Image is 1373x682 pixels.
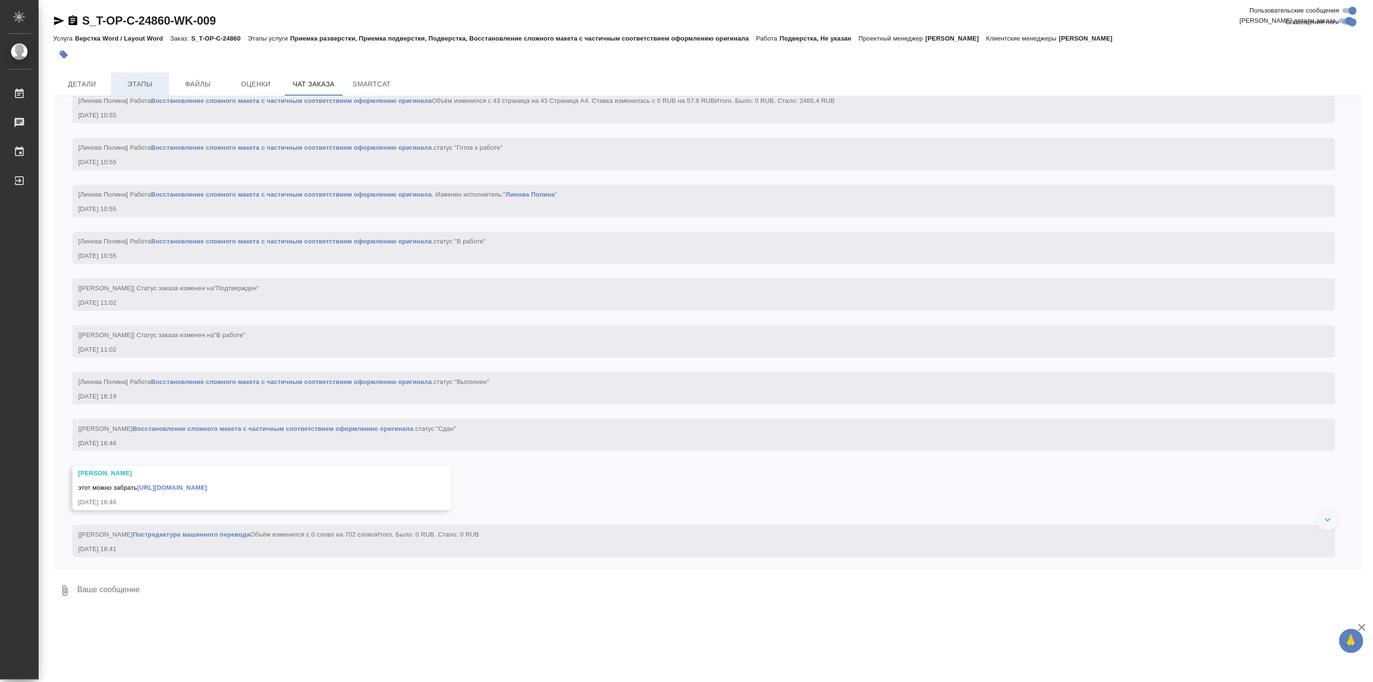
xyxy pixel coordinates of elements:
[434,238,486,245] span: статус "В работе"
[78,111,1302,121] div: [DATE] 10:55
[78,98,835,105] span: [Линова Полина] Работа Объём изменился c 43 страница на 43 Страница А4. Ставка изменилась c 0 RUB...
[59,78,105,90] span: Детали
[78,484,207,492] span: этот можно забрать
[133,426,414,433] a: Восстановление сложного макета с частичным соответствием оформлению оригинала
[1343,631,1359,651] span: 🙏
[434,379,489,386] span: статус "Выполнен"
[233,78,279,90] span: Оценки
[290,35,756,42] p: Приемка разверстки, Приемка подверстки, Подверстка, Восстановление сложного макета с частичным со...
[75,35,170,42] p: Верстка Word / Layout Word
[1059,35,1120,42] p: [PERSON_NAME]
[53,15,65,27] button: Скопировать ссылку для ЯМессенджера
[1240,16,1336,26] span: [PERSON_NAME] детали заказа
[170,35,191,42] p: Заказ:
[78,252,1302,261] div: [DATE] 10:55
[715,98,835,105] span: Итого. Было: 0 RUB. Стало: 2485.4 RUB
[78,469,418,479] div: [PERSON_NAME]
[151,379,432,386] a: Восстановление сложного макета с частичным соответствием оформлению оригинала
[151,144,432,152] a: Восстановление сложного макета с частичным соответствием оформлению оригинала
[78,298,1302,308] div: [DATE] 11:02
[78,531,479,539] span: [[PERSON_NAME] Объём изменился с 0 слово на 702 слово
[78,392,1302,402] div: [DATE] 16:19
[1249,6,1339,15] span: Пользовательские сообщения
[67,15,79,27] button: Скопировать ссылку
[133,531,250,539] a: Постредактура машинного перевода
[117,78,163,90] span: Этапы
[78,191,557,199] span: [Линова Полина] Работа . Изменен исполнитель:
[78,285,259,292] span: [[PERSON_NAME]] Статус заказа изменен на
[1339,629,1363,653] button: 🙏
[78,498,418,508] div: [DATE] 16:46
[78,426,456,433] span: [[PERSON_NAME] .
[78,379,489,386] span: [Линова Полина] Работа .
[375,531,479,539] span: Итого. Было: 0 RUB. Стало: 0 RUB
[53,35,75,42] p: Услуга
[986,35,1059,42] p: Клиентские менеджеры
[925,35,986,42] p: [PERSON_NAME]
[248,35,290,42] p: Этапы услуги
[175,78,221,90] span: Файлы
[53,44,74,65] button: Добавить тэг
[82,14,216,27] a: S_T-OP-C-24860-WK-009
[505,191,555,199] a: Линова Полина
[151,191,432,199] a: Восстановление сложного макета с частичным соответствием оформлению оригинала
[1286,17,1339,27] span: Оповещения-логи
[503,191,557,199] span: " "
[756,35,780,42] p: Работа
[151,238,432,245] a: Восстановление сложного макета с частичным соответствием оформлению оригинала
[78,238,486,245] span: [Линова Полина] Работа .
[780,35,859,42] p: Подверстка, Не указан
[415,426,456,433] span: статус "Сдан"
[78,332,245,339] span: [[PERSON_NAME]] Статус заказа изменен на
[349,78,395,90] span: SmartCat
[78,545,1302,554] div: [DATE] 18:41
[78,439,1302,449] div: [DATE] 16:46
[291,78,337,90] span: Чат заказа
[78,345,1302,355] div: [DATE] 11:02
[137,484,207,492] a: [URL][DOMAIN_NAME]
[859,35,925,42] p: Проектный менеджер
[78,205,1302,214] div: [DATE] 10:55
[78,158,1302,168] div: [DATE] 10:55
[78,144,503,152] span: [Линова Полина] Работа .
[214,285,259,292] span: "Подтвержден"
[434,144,503,152] span: статус "Готов к работе"
[214,332,245,339] span: "В работе"
[191,35,248,42] p: S_T-OP-C-24860
[151,98,432,105] a: Восстановление сложного макета с частичным соответствием оформлению оригинала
